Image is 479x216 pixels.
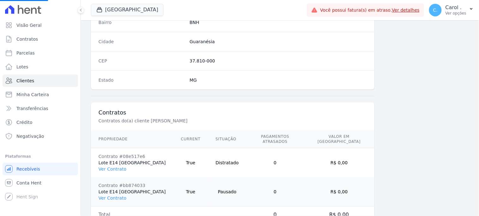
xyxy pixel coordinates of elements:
a: Lotes [3,61,78,73]
p: Contratos do(a) cliente [PERSON_NAME] [99,118,311,124]
span: Transferências [16,105,48,112]
a: Clientes [3,74,78,87]
td: 0 [246,177,304,207]
a: Recebíveis [3,163,78,175]
div: Plataformas [5,153,75,160]
p: Ver opções [446,11,466,16]
span: Visão Geral [16,22,42,28]
span: Negativação [16,133,44,139]
span: Recebíveis [16,166,40,172]
a: Ver detalhes [392,8,420,13]
span: Lotes [16,64,28,70]
dd: Guaranésia [190,38,367,45]
dd: MG [190,77,367,83]
span: Clientes [16,78,34,84]
dd: 37.810-000 [190,58,367,64]
td: True [173,148,208,178]
span: Minha Carteira [16,91,49,98]
th: Current [173,130,208,148]
td: Lote E14 [GEOGRAPHIC_DATA] [91,177,173,207]
dt: CEP [99,58,185,64]
a: Minha Carteira [3,88,78,101]
a: Parcelas [3,47,78,59]
a: Ver Contrato [99,196,126,201]
td: Distratado [208,148,246,178]
dt: Bairro [99,19,185,26]
td: 0 [246,148,304,178]
a: Ver Contrato [99,166,126,172]
dt: Cidade [99,38,185,45]
span: Contratos [16,36,38,42]
a: Crédito [3,116,78,129]
div: Contrato #08e517e6 [99,153,166,160]
dt: Estado [99,77,185,83]
div: Contrato #bb874033 [99,182,166,189]
a: Visão Geral [3,19,78,32]
span: Parcelas [16,50,35,56]
td: True [173,177,208,207]
span: Conta Hent [16,180,41,186]
th: Valor em [GEOGRAPHIC_DATA] [304,130,374,148]
td: Lote E14 [GEOGRAPHIC_DATA] [91,148,173,178]
th: Pagamentos Atrasados [246,130,304,148]
button: [GEOGRAPHIC_DATA] [91,4,164,16]
td: R$ 0,00 [304,177,374,207]
span: C. [433,8,438,12]
button: C. Carol . Ver opções [424,1,479,19]
span: Você possui fatura(s) em atraso. [320,7,420,14]
p: Carol . [446,4,466,11]
th: Situação [208,130,246,148]
h3: Contratos [99,109,367,116]
td: Pausado [208,177,246,207]
th: Propriedade [91,130,173,148]
a: Contratos [3,33,78,45]
a: Negativação [3,130,78,143]
span: Crédito [16,119,33,126]
a: Conta Hent [3,177,78,189]
dd: BNH [190,19,367,26]
a: Transferências [3,102,78,115]
td: R$ 0,00 [304,148,374,178]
